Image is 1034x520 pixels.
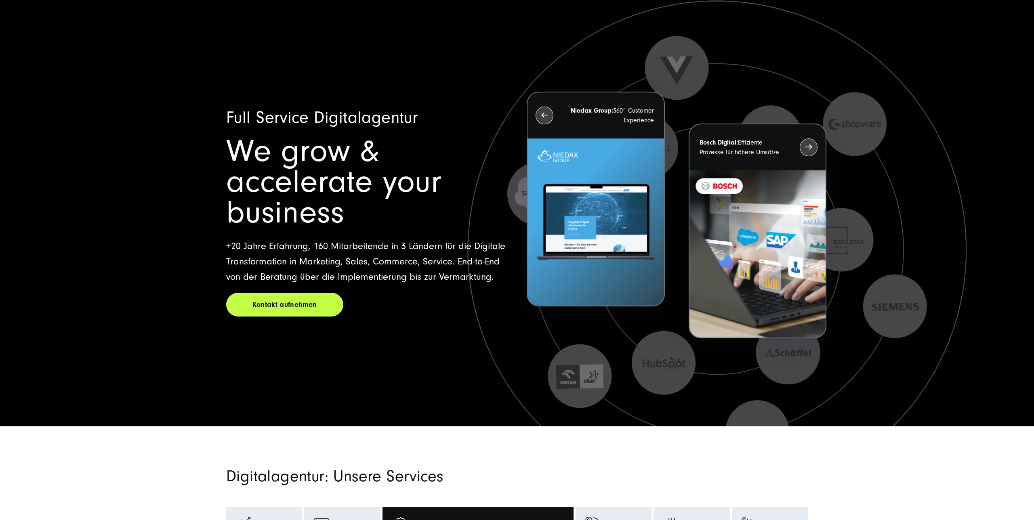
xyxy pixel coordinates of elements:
[528,138,664,306] img: Letztes Projekt von Niedax. Ein Laptop auf dem die Niedax Website geöffnet ist, auf blauem Hinter...
[226,136,507,228] h1: We grow & accelerate your business
[226,239,507,285] p: +20 Jahre Erfahrung, 160 Mitarbeitende in 3 Ländern für die Digitale Transformation in Marketing,...
[571,107,613,114] strong: Niedax Group:
[527,92,664,307] button: Niedax Group:360° Customer Experience Letztes Projekt von Niedax. Ein Laptop auf dem die Niedax W...
[700,139,738,146] strong: Bosch Digital:
[568,106,654,125] p: 360° Customer Experience
[689,170,826,338] img: BOSCH - Kundeprojekt - Digital Transformation Agentur SUNZINET
[689,124,826,339] button: Bosch Digital:Effiziente Prozesse für höhere Umsätze BOSCH - Kundeprojekt - Digital Transformatio...
[226,467,610,486] h2: Digitalagentur: Unsere Services
[226,108,418,127] span: Full Service Digitalagentur
[226,293,343,317] a: Kontakt aufnehmen
[700,138,785,157] p: Effiziente Prozesse für höhere Umsätze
